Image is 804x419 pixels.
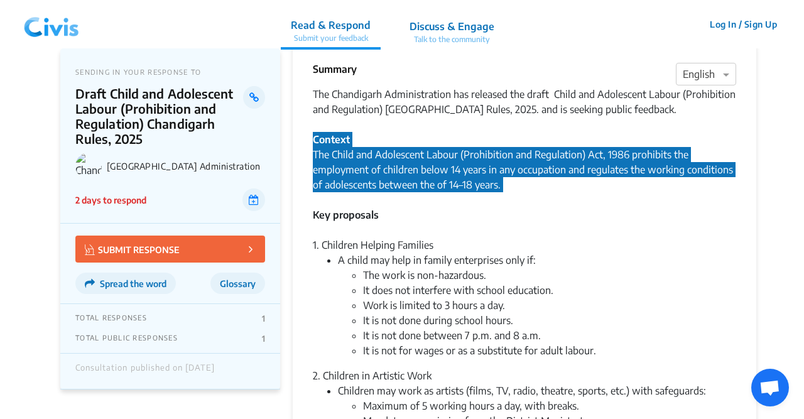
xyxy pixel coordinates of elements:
[338,253,736,358] li: A child may help in family enterprises only if:
[313,62,357,77] p: Summary
[313,368,736,383] div: 2. Children in Artistic Work
[75,153,102,179] img: Chandigarh Administration logo
[313,133,350,146] strong: Context
[262,313,265,324] p: 1
[363,313,736,328] li: It is not done during school hours.
[262,334,265,344] p: 1
[363,343,736,358] li: It is not for wages or as a substitute for adult labour.
[210,273,265,294] button: Glossary
[363,398,736,413] li: Maximum of 5 working hours a day, with breaks.
[291,33,371,44] p: Submit your feedback
[751,369,789,406] div: Open chat
[363,268,736,283] li: The work is non-hazardous.
[75,273,176,294] button: Spread the word
[75,363,215,379] div: Consultation published on [DATE]
[410,34,494,45] p: Talk to the community
[363,283,736,298] li: It does not interfere with school education.
[75,313,147,324] p: TOTAL RESPONSES
[313,237,736,253] div: 1. Children Helping Families
[313,209,379,221] strong: Key proposals
[702,14,785,34] button: Log In / Sign Up
[85,242,180,256] p: SUBMIT RESPONSE
[291,18,371,33] p: Read & Respond
[75,86,243,146] p: Draft Child and Adolescent Labour (Prohibition and Regulation) Chandigarh Rules, 2025
[85,244,95,255] img: Vector.jpg
[75,68,265,76] p: SENDING IN YOUR RESPONSE TO
[75,334,178,344] p: TOTAL PUBLIC RESPONSES
[220,278,256,289] span: Glossary
[100,278,166,289] span: Spread the word
[75,193,146,207] p: 2 days to respond
[107,161,265,171] p: [GEOGRAPHIC_DATA] Administration
[19,6,84,43] img: navlogo.png
[75,236,265,263] button: SUBMIT RESPONSE
[313,87,736,237] div: The Chandigarh Administration has released the draft Child and Adolescent Labour (Prohibition and...
[410,19,494,34] p: Discuss & Engage
[363,298,736,313] li: Work is limited to 3 hours a day.
[363,328,736,343] li: It is not done between 7 p.m. and 8 a.m.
